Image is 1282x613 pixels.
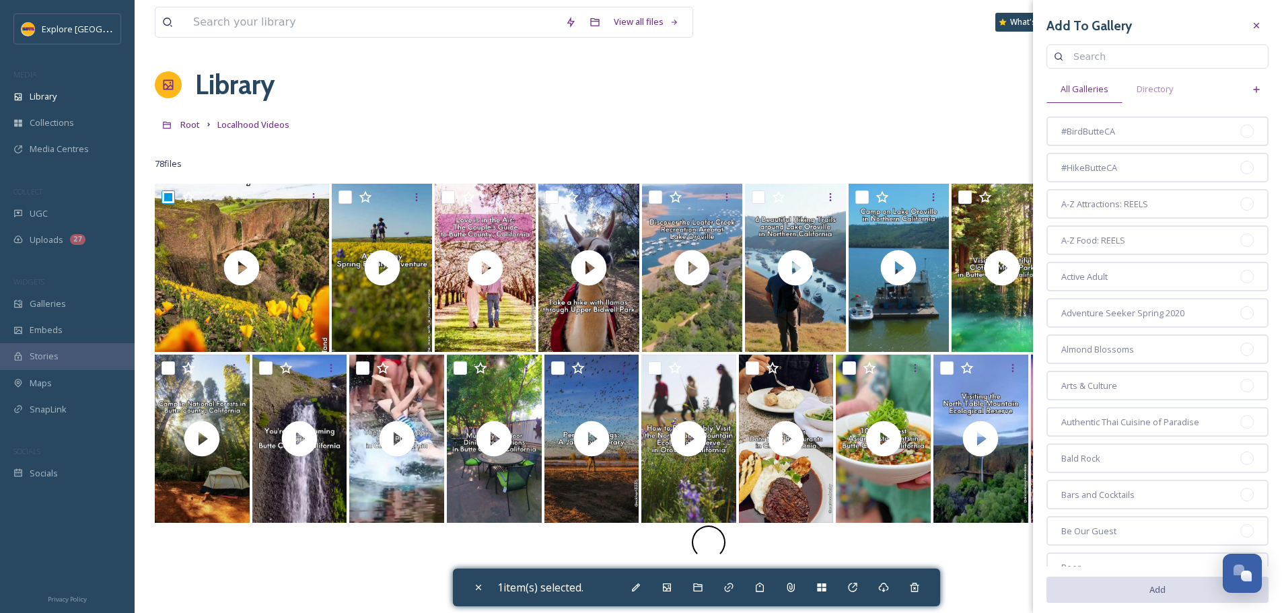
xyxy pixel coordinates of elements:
img: thumbnail [332,184,433,352]
img: thumbnail [349,355,444,523]
span: WIDGETS [13,277,44,287]
button: Open Chat [1223,554,1262,593]
span: Embeds [30,324,63,336]
span: SnapLink [30,403,67,416]
span: Library [30,90,57,103]
a: What's New [995,13,1063,32]
input: Search your library [186,7,559,37]
span: Localhood Videos [217,118,289,131]
img: thumbnail [155,184,329,352]
button: Add [1046,577,1269,603]
span: Authentic Thai Cuisine of Paradise [1061,416,1199,429]
img: thumbnail [642,184,743,352]
img: thumbnail [849,184,950,352]
a: Localhood Videos [217,116,289,133]
img: thumbnail [745,184,846,352]
img: thumbnail [538,184,639,352]
span: Stories [30,350,59,363]
span: Root [180,118,200,131]
img: thumbnail [933,355,1028,523]
span: Bars and Cocktails [1061,489,1135,501]
img: Butte%20County%20logo.png [22,22,35,36]
span: 78 file s [155,157,182,170]
input: Search [1067,43,1261,70]
span: Maps [30,377,52,390]
span: All Galleries [1061,83,1108,96]
img: thumbnail [1031,355,1126,523]
span: A-Z Attractions: REELS [1061,198,1148,211]
span: Media Centres [30,143,89,155]
a: Privacy Policy [48,590,87,606]
span: Directory [1137,83,1173,96]
span: Beer [1061,561,1081,574]
span: Uploads [30,233,63,246]
span: Almond Blossoms [1061,343,1134,356]
span: Galleries [30,297,66,310]
a: Root [180,116,200,133]
span: #BirdButteCA [1061,125,1115,138]
span: Bald Rock [1061,452,1100,465]
span: Arts & Culture [1061,380,1117,392]
span: UGC [30,207,48,220]
span: Adventure Seeker Spring 2020 [1061,307,1184,320]
span: A-Z Food: REELS [1061,234,1125,247]
span: 1 item(s) selected. [497,580,583,595]
span: Active Adult [1061,271,1108,283]
span: Collections [30,116,74,129]
span: Explore [GEOGRAPHIC_DATA] [42,22,160,35]
span: MEDIA [13,69,37,79]
a: View all files [607,9,686,35]
span: SOCIALS [13,446,40,456]
img: thumbnail [447,355,542,523]
span: Socials [30,467,58,480]
h3: Add To Gallery [1046,16,1132,36]
img: thumbnail [641,355,736,523]
span: Privacy Policy [48,595,87,604]
img: thumbnail [544,355,639,523]
div: 27 [70,234,85,245]
img: thumbnail [252,355,347,523]
img: thumbnail [435,184,536,352]
a: Library [195,65,275,105]
span: COLLECT [13,186,42,196]
span: #HikeButteCA [1061,161,1117,174]
img: thumbnail [836,355,931,523]
span: Be Our Guest [1061,525,1116,538]
img: thumbnail [952,184,1053,352]
img: thumbnail [155,355,250,523]
img: thumbnail [739,355,834,523]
